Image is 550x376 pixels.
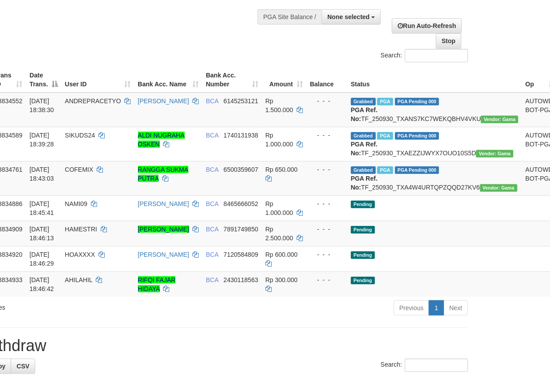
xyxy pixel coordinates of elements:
[381,49,468,62] label: Search:
[444,300,468,315] a: Next
[29,97,54,113] span: [DATE] 18:38:30
[138,132,185,148] a: ALDI NUGRAHA OSKEN
[265,132,293,148] span: Rp 1.000.000
[351,277,375,284] span: Pending
[310,275,344,284] div: - - -
[310,250,344,259] div: - - -
[138,166,189,182] a: RANGGA SUKMA PUTRA
[265,200,293,216] span: Rp 1.000.000
[392,18,462,33] a: Run Auto-Refresh
[138,97,189,105] a: [PERSON_NAME]
[224,132,258,139] span: Copy 1740131938 to clipboard
[351,251,375,259] span: Pending
[476,150,513,158] span: Vendor URL: https://trx31.1velocity.biz
[429,300,444,315] a: 1
[327,13,370,20] span: None selected
[347,161,522,195] td: TF_250930_TXA4W4URTQPZQQD27KV6
[405,359,468,372] input: Search:
[11,359,35,374] a: CSV
[65,226,97,233] span: HAMESTRI
[138,200,189,207] a: [PERSON_NAME]
[351,201,375,208] span: Pending
[480,184,517,192] span: Vendor URL: https://trx31.1velocity.biz
[206,97,218,105] span: BCA
[395,98,440,105] span: PGA Pending
[29,132,54,148] span: [DATE] 18:39:28
[262,67,306,93] th: Amount: activate to sort column ascending
[224,276,258,283] span: Copy 2430118563 to clipboard
[395,132,440,140] span: PGA Pending
[206,200,218,207] span: BCA
[29,251,54,267] span: [DATE] 18:46:29
[322,9,381,24] button: None selected
[29,276,54,292] span: [DATE] 18:46:42
[224,166,258,173] span: Copy 6500359607 to clipboard
[65,97,121,105] span: ANDREPRACETYO
[134,67,203,93] th: Bank Acc. Name: activate to sort column ascending
[138,251,189,258] a: [PERSON_NAME]
[206,276,218,283] span: BCA
[377,132,393,140] span: Marked by aafsolysreylen
[29,226,54,242] span: [DATE] 18:46:13
[310,165,344,174] div: - - -
[265,166,297,173] span: Rp 650.000
[224,200,258,207] span: Copy 8465666052 to clipboard
[351,132,376,140] span: Grabbed
[65,132,95,139] span: SIKUDS24
[265,226,293,242] span: Rp 2.500.000
[206,226,218,233] span: BCA
[65,276,93,283] span: AHILAHIL
[29,166,54,182] span: [DATE] 18:43:03
[351,175,378,191] b: PGA Ref. No:
[29,200,54,216] span: [DATE] 18:45:41
[65,251,95,258] span: HOAXXXX
[224,97,258,105] span: Copy 6145253121 to clipboard
[310,97,344,105] div: - - -
[436,33,461,49] a: Stop
[65,166,94,173] span: COFEMIX
[394,300,429,315] a: Previous
[206,132,218,139] span: BCA
[224,226,258,233] span: Copy 7891749850 to clipboard
[481,116,518,123] span: Vendor URL: https://trx31.1velocity.biz
[351,98,376,105] span: Grabbed
[351,226,375,234] span: Pending
[377,98,393,105] span: Marked by aafsolysreylen
[377,166,393,174] span: Marked by aafsolysreylen
[347,93,522,127] td: TF_250930_TXANS7KC7WEKQBHV4VKU
[206,166,218,173] span: BCA
[310,199,344,208] div: - - -
[306,67,347,93] th: Balance
[224,251,258,258] span: Copy 7120584809 to clipboard
[351,106,378,122] b: PGA Ref. No:
[347,67,522,93] th: Status
[265,97,293,113] span: Rp 1.500.000
[395,166,440,174] span: PGA Pending
[138,276,176,292] a: RIFQI FAJAR HIDAYA
[265,276,297,283] span: Rp 300.000
[347,127,522,161] td: TF_250930_TXAEZZIJWYX7OUO10S5D
[202,67,262,93] th: Bank Acc. Number: activate to sort column ascending
[16,363,29,370] span: CSV
[26,67,61,93] th: Date Trans.: activate to sort column descending
[310,131,344,140] div: - - -
[257,9,322,24] div: PGA Site Balance /
[381,359,468,372] label: Search:
[65,200,88,207] span: NAMI09
[61,67,134,93] th: User ID: activate to sort column ascending
[310,225,344,234] div: - - -
[138,226,189,233] a: [PERSON_NAME]
[405,49,468,62] input: Search:
[351,166,376,174] span: Grabbed
[351,141,378,157] b: PGA Ref. No:
[206,251,218,258] span: BCA
[265,251,297,258] span: Rp 600.000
